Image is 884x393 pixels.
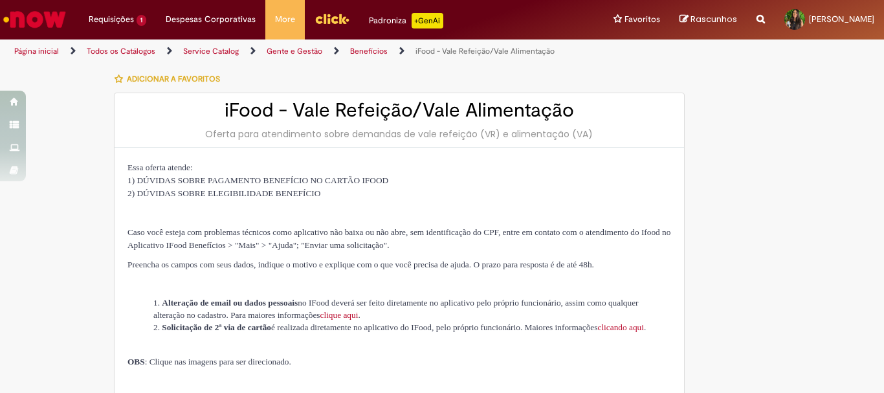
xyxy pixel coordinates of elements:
[412,13,443,28] p: +GenAi
[275,13,295,26] span: More
[369,13,443,28] div: Padroniza
[127,357,145,366] strong: OBS
[153,297,671,321] li: no IFood deverá ser feito diretamente no aplicativo pelo próprio funcionário, assim como qualquer...
[127,188,320,198] span: 2) DÚVIDAS SOBRE ELEGIBILIDADE BENEFÍCIO
[127,227,670,250] span: Caso você esteja com problemas técnicos como aplicativo não baixa ou não abre, sem identificação ...
[1,6,68,32] img: ServiceNow
[350,46,388,56] a: Benefícios
[597,322,643,332] a: Link clicando aqui
[127,128,671,140] div: Oferta para atendimento sobre demandas de vale refeição (VR) e alimentação (VA)
[127,175,388,185] span: 1) DÚVIDAS SOBRE PAGAMENTO BENEFÍCIO NO CARTÃO IFOOD
[320,310,359,320] a: Link clique aqui
[153,321,671,333] li: é realizada diretamente no aplicativo do IFood, pelo próprio funcionário. Maiores informações .
[809,14,874,25] span: [PERSON_NAME]
[127,357,291,366] span: : Clique nas imagens para ser direcionado.
[10,39,580,63] ul: Trilhas de página
[14,46,59,56] a: Página inicial
[691,13,737,25] span: Rascunhos
[114,65,227,93] button: Adicionar a Favoritos
[162,298,298,308] strong: Alteração de email ou dados pessoais
[166,13,256,26] span: Despesas Corporativas
[267,46,322,56] a: Gente e Gestão
[127,74,220,84] span: Adicionar a Favoritos
[183,46,239,56] a: Service Catalog
[680,14,737,26] a: Rascunhos
[624,13,660,26] span: Favoritos
[415,46,555,56] a: iFood - Vale Refeição/Vale Alimentação
[315,9,349,28] img: click_logo_yellow_360x200.png
[89,13,134,26] span: Requisições
[127,100,671,121] h2: iFood - Vale Refeição/Vale Alimentação
[162,322,271,332] strong: Solicitação de 2ª via de cartão
[87,46,155,56] a: Todos os Catálogos
[127,163,193,172] span: Essa oferta atende:
[137,15,146,26] span: 1
[127,260,594,269] span: Preencha os campos com seus dados, indique o motivo e explique com o que você precisa de ajuda. O...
